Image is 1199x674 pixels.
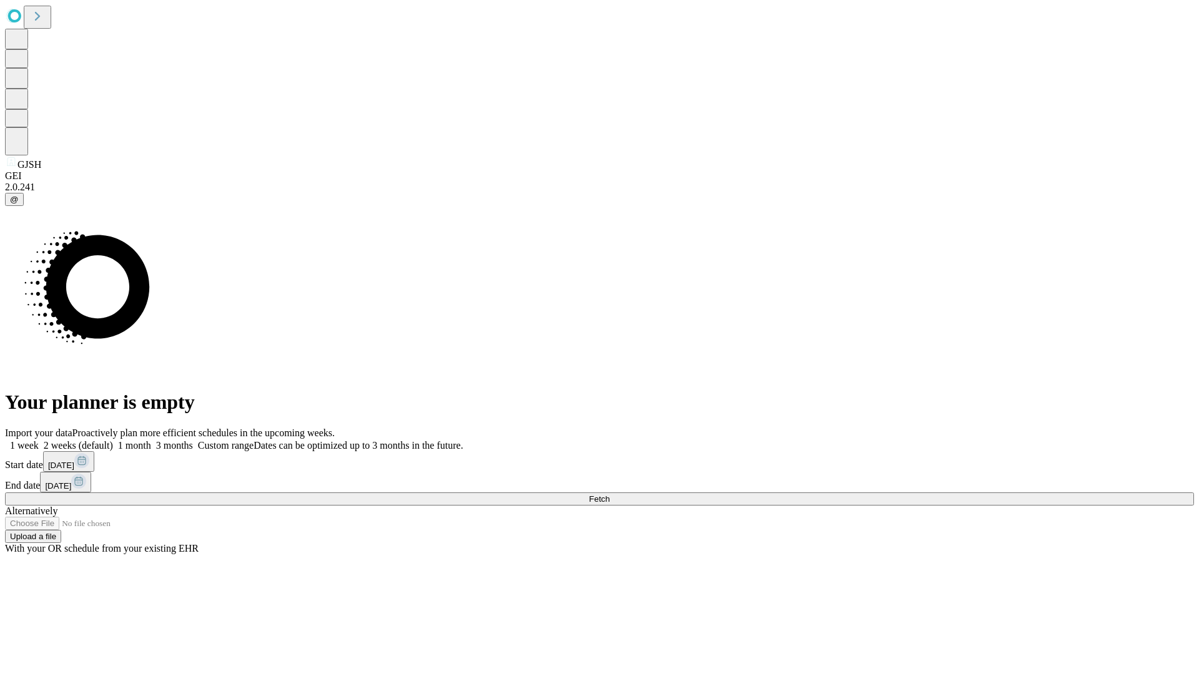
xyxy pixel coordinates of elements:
button: @ [5,193,24,206]
span: 2 weeks (default) [44,440,113,451]
span: Dates can be optimized up to 3 months in the future. [254,440,463,451]
span: Alternatively [5,506,57,516]
button: Fetch [5,492,1194,506]
span: Proactively plan more efficient schedules in the upcoming weeks. [72,427,335,438]
button: [DATE] [43,451,94,472]
span: With your OR schedule from your existing EHR [5,543,199,554]
span: Fetch [589,494,609,504]
span: 3 months [156,440,193,451]
span: 1 month [118,440,151,451]
div: Start date [5,451,1194,472]
div: End date [5,472,1194,492]
span: [DATE] [48,461,74,470]
button: Upload a file [5,530,61,543]
div: GEI [5,170,1194,182]
span: @ [10,195,19,204]
div: 2.0.241 [5,182,1194,193]
span: Import your data [5,427,72,438]
span: GJSH [17,159,41,170]
h1: Your planner is empty [5,391,1194,414]
span: 1 week [10,440,39,451]
span: [DATE] [45,481,71,491]
button: [DATE] [40,472,91,492]
span: Custom range [198,440,254,451]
